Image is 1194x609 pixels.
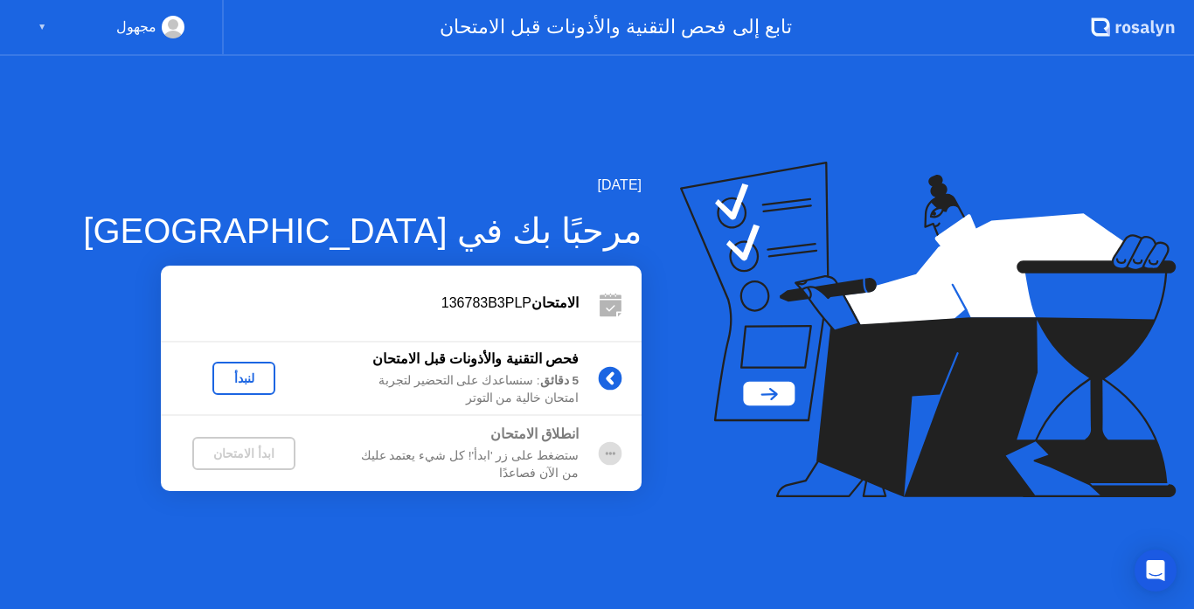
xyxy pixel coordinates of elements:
[116,16,156,38] div: مجهول
[327,447,579,483] div: ستضغط على زر 'ابدأ'! كل شيء يعتمد عليك من الآن فصاعدًا
[531,295,579,310] b: الامتحان
[38,16,46,38] div: ▼
[192,437,295,470] button: ابدأ الامتحان
[327,372,579,408] div: : سنساعدك على التحضير لتجربة امتحان خالية من التوتر
[540,374,579,387] b: 5 دقائق
[83,204,642,257] div: مرحبًا بك في [GEOGRAPHIC_DATA]
[212,362,275,395] button: لنبدأ
[199,446,288,460] div: ابدأ الامتحان
[490,426,579,441] b: انطلاق الامتحان
[83,175,642,196] div: [DATE]
[219,371,268,385] div: لنبدأ
[161,293,579,314] div: 136783B3PLP
[372,351,579,366] b: فحص التقنية والأذونات قبل الامتحان
[1135,550,1177,592] div: Open Intercom Messenger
